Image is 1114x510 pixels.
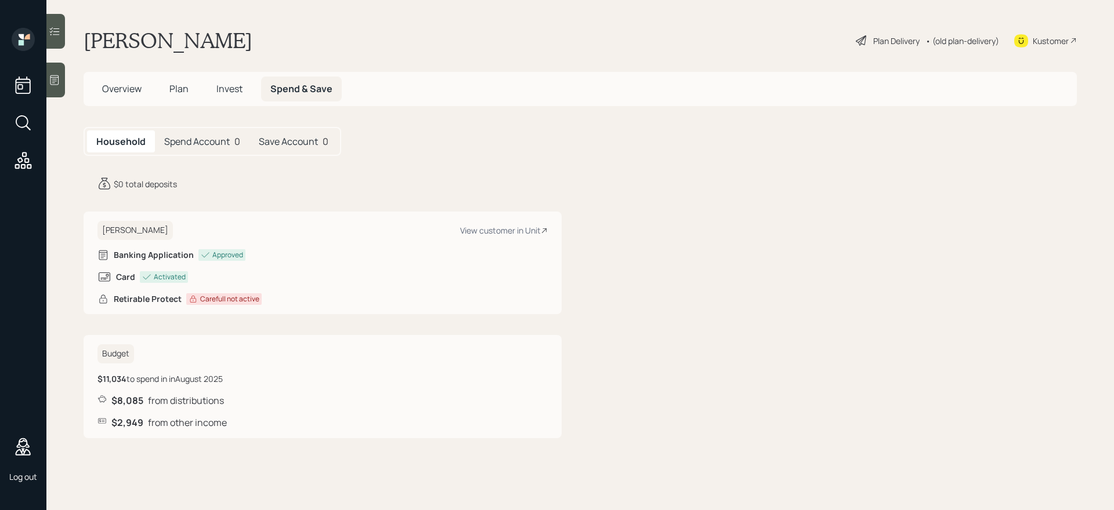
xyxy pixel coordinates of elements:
span: Plan [169,82,189,95]
div: View customer in Unit [460,225,548,236]
div: Kustomer [1033,35,1069,47]
b: $8,085 [111,394,143,407]
span: Invest [216,82,243,95]
h5: Spend Account [164,136,230,147]
h6: Card [116,272,135,282]
div: Log out [9,471,37,482]
h5: Save Account [259,136,318,147]
h6: Budget [97,344,134,363]
h6: Retirable Protect [114,294,182,304]
b: $2,949 [111,416,143,429]
div: $0 total deposits [114,178,177,190]
div: Plan Delivery [873,35,920,47]
div: 0 [249,130,338,152]
div: to spend in in August 2025 [97,373,223,385]
div: Carefull not active [200,294,259,304]
h6: [PERSON_NAME] [97,221,173,240]
div: • (old plan-delivery) [925,35,999,47]
span: Overview [102,82,142,95]
h5: Household [96,136,146,147]
h1: [PERSON_NAME] [84,28,252,53]
div: 0 [155,130,249,152]
span: Spend & Save [270,82,332,95]
h6: Banking Application [114,250,194,260]
b: $11,034 [97,373,126,384]
div: from other income [97,416,548,429]
div: Activated [154,272,186,282]
div: from distributions [97,394,548,407]
div: Approved [212,250,243,260]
